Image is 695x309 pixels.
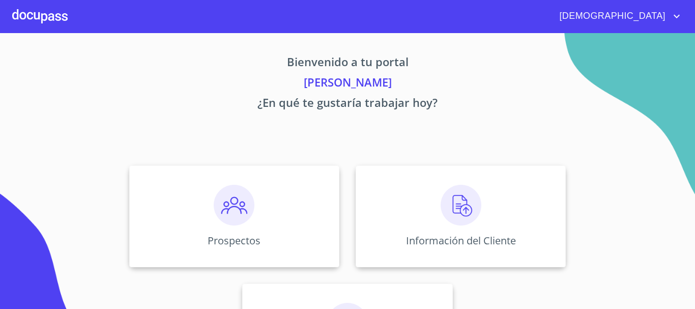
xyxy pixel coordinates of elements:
p: Bienvenido a tu portal [34,53,661,74]
p: ¿En qué te gustaría trabajar hoy? [34,94,661,115]
img: prospectos.png [214,185,254,226]
p: [PERSON_NAME] [34,74,661,94]
span: [DEMOGRAPHIC_DATA] [552,8,671,24]
img: carga.png [441,185,481,226]
p: Prospectos [208,234,260,247]
button: account of current user [552,8,683,24]
p: Información del Cliente [406,234,516,247]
